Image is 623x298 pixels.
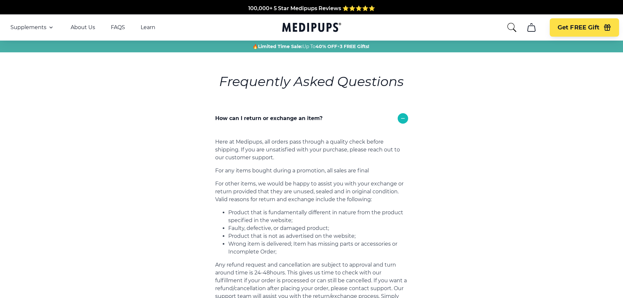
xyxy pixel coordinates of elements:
[228,232,408,240] li: Product that is not as advertised on the website;
[141,24,155,31] a: Learn
[550,18,619,37] button: Get FREE Gift
[507,22,517,33] button: search
[558,24,599,31] span: Get FREE Gift
[215,167,408,175] p: For any items bought during a promotion, all sales are final
[228,209,408,224] li: Product that is fundamentally different in nature from the product specified in the website;
[111,24,125,31] a: FAQS
[215,180,408,203] p: For other items, we would be happy to assist you with your exchange or return provided that they ...
[215,138,408,162] p: Here at Medipups, all orders pass through a quality check before shipping. If you are unsatisfied...
[282,21,341,35] a: Medipups
[252,43,369,50] span: 🔥 Up To +
[10,24,55,31] button: Supplements
[71,24,95,31] a: About Us
[215,114,322,122] p: How can I return or exchange an item?
[228,224,408,232] li: Faulty, defective, or damaged product;
[248,4,375,10] span: 100,000+ 5 Star Medipups Reviews ⭐️⭐️⭐️⭐️⭐️
[524,20,539,35] button: cart
[203,11,420,18] span: Made In The [GEOGRAPHIC_DATA] from domestic & globally sourced ingredients
[228,240,408,256] li: Wrong item is delivered; Item has missing parts or accessories or Incomplete Order;
[215,72,408,91] h6: Frequently Asked Questions
[10,24,46,31] span: Supplements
